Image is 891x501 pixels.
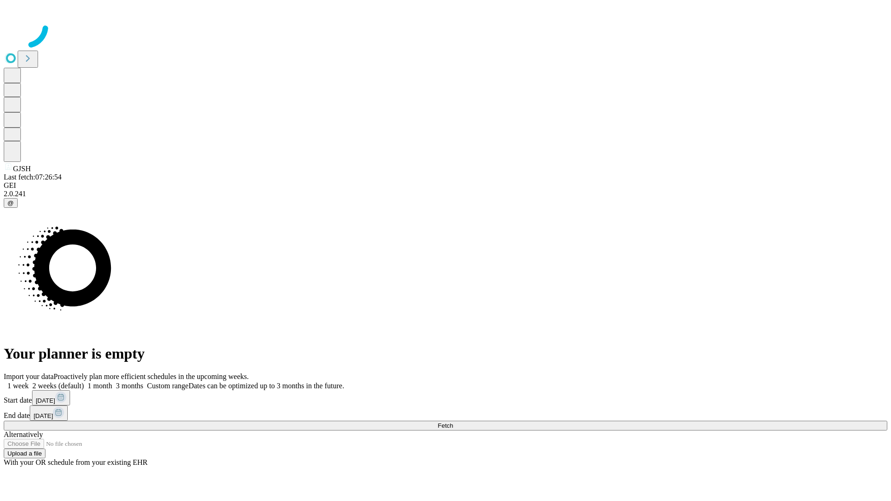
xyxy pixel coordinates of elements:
[188,382,344,390] span: Dates can be optimized up to 3 months in the future.
[438,422,453,429] span: Fetch
[116,382,143,390] span: 3 months
[54,373,249,380] span: Proactively plan more efficient schedules in the upcoming weeks.
[7,199,14,206] span: @
[4,198,18,208] button: @
[4,449,45,458] button: Upload a file
[4,373,54,380] span: Import your data
[4,405,887,421] div: End date
[4,430,43,438] span: Alternatively
[88,382,112,390] span: 1 month
[7,382,29,390] span: 1 week
[33,412,53,419] span: [DATE]
[32,390,70,405] button: [DATE]
[4,421,887,430] button: Fetch
[4,458,148,466] span: With your OR schedule from your existing EHR
[36,397,55,404] span: [DATE]
[147,382,188,390] span: Custom range
[13,165,31,173] span: GJSH
[4,173,62,181] span: Last fetch: 07:26:54
[32,382,84,390] span: 2 weeks (default)
[4,181,887,190] div: GEI
[30,405,68,421] button: [DATE]
[4,390,887,405] div: Start date
[4,345,887,362] h1: Your planner is empty
[4,190,887,198] div: 2.0.241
